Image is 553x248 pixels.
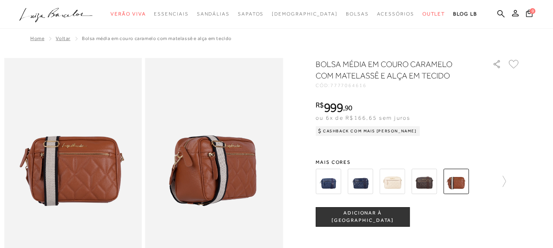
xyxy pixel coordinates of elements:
span: Acessórios [377,11,414,17]
div: CÓD: [316,83,479,88]
span: BLOG LB [453,11,477,17]
span: 90 [345,103,352,112]
a: categoryNavScreenReaderText [422,7,445,22]
span: Mais cores [316,160,520,165]
img: BOLSA MÉDIA EM COURO BEGE NATA COM MATELASSÊ E ALÇA EM TECIDO [379,169,405,194]
a: categoryNavScreenReaderText [197,7,230,22]
a: categoryNavScreenReaderText [238,7,264,22]
i: R$ [316,101,324,109]
span: Sapatos [238,11,264,17]
button: ADICIONAR À [GEOGRAPHIC_DATA] [316,207,410,227]
span: Bolsas [346,11,369,17]
img: BOLSA MÉDIA EM COURO AZUL NAVAL COM MATELASSÊ E ALÇA EM TECIDO [348,169,373,194]
a: categoryNavScreenReaderText [377,7,414,22]
span: ou 6x de R$166,65 sem juros [316,114,410,121]
a: BLOG LB [453,7,477,22]
span: [DEMOGRAPHIC_DATA] [272,11,338,17]
span: BOLSA MÉDIA EM COURO CARAMELO COM MATELASSÊ E ALÇA EM TECIDO [82,36,232,41]
span: Outlet [422,11,445,17]
a: Voltar [56,36,70,41]
div: Cashback com Mais [PERSON_NAME] [316,126,420,136]
span: Verão Viva [111,11,146,17]
span: 7777064616 [330,83,367,88]
span: Sandálias [197,11,230,17]
img: BOLSA MÉDIA EM COURO CARAMELO COM MATELASSÊ E ALÇA EM TECIDO [443,169,469,194]
h1: BOLSA MÉDIA EM COURO CARAMELO COM MATELASSÊ E ALÇA EM TECIDO [316,58,469,81]
a: noSubCategoriesText [272,7,338,22]
a: categoryNavScreenReaderText [154,7,188,22]
span: ADICIONAR À [GEOGRAPHIC_DATA] [316,210,409,224]
span: 0 [530,8,535,14]
img: BOLSA MÉDIA EM COURO AZUL ATLÂNTICO COM MATELASSÊ E ALÇA EM TECIDO [316,169,341,194]
img: BOLSA MÉDIA EM COURO CAFÉ COM MATELASSÊ E ALÇA EM TECIDO [411,169,437,194]
button: 0 [524,9,535,20]
span: Essenciais [154,11,188,17]
i: , [343,104,352,112]
a: categoryNavScreenReaderText [111,7,146,22]
a: Home [30,36,44,41]
a: categoryNavScreenReaderText [346,7,369,22]
span: 999 [324,100,343,115]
